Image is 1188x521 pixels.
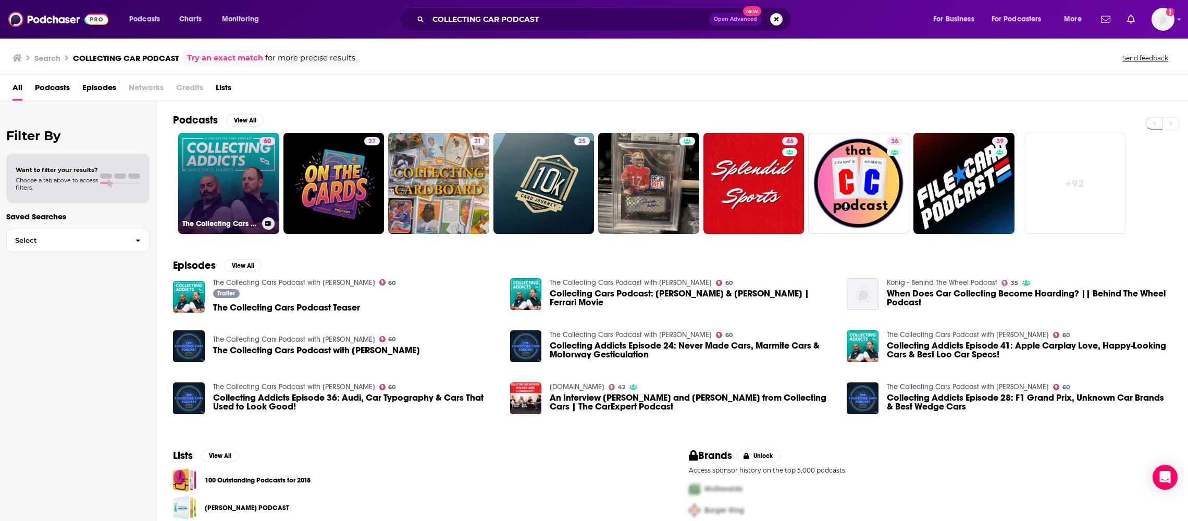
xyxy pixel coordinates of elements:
span: 60 [1062,385,1070,390]
span: Collecting Addicts Episode 41: Apple Carplay Love, Happy-Looking Cars & Best Loo Car Specs! [887,341,1171,359]
span: New [743,6,762,16]
span: Credits [176,79,203,101]
h3: The Collecting Cars Podcast with [PERSON_NAME] [182,219,258,228]
p: Saved Searches [6,212,150,221]
span: 60 [388,385,395,390]
span: 42 [618,385,625,390]
img: An Interview Chris Harris and Edward Lovett from Collecting Cars | The CarExpert Podcast [510,382,542,414]
h2: Lists [173,449,193,462]
span: Select [7,237,127,244]
span: Want to filter your results? [16,166,98,173]
img: Collecting Cars Podcast: Chris Harris & Marino Franchitti | Ferrari Movie [510,278,542,310]
span: 36 [891,137,898,147]
a: The Collecting Cars Podcast with Chris Harris [887,330,1049,339]
a: CARL PICKLEBALL PODCAST [173,496,196,519]
a: 36 [887,137,902,145]
a: The Collecting Cars Podcast with Chris Harris [213,346,420,355]
button: open menu [1057,11,1095,28]
span: Open Advanced [714,17,757,22]
a: Collecting Addicts Episode 28: F1 Grand Prix, Unknown Car Brands & Best Wedge Cars [887,393,1171,411]
a: Charts [172,11,208,28]
a: The Collecting Cars Podcast with Chris Harris [213,278,375,287]
a: Konig - Behind The Wheel Podcast [887,278,997,287]
h2: Filter By [6,128,150,143]
span: 100 Outstanding Podcasts for 2018 [173,468,196,492]
a: 60 [716,332,733,338]
a: Podchaser - Follow, Share and Rate Podcasts [8,9,108,29]
a: Collecting Cars Podcast: Chris Harris & Marino Franchitti | Ferrari Movie [550,289,834,307]
a: Collecting Addicts Episode 41: Apple Carplay Love, Happy-Looking Cars & Best Loo Car Specs! [847,330,878,362]
a: 60 [379,336,396,342]
h3: COLLECTING CAR PODCAST [73,53,179,63]
a: Lists [216,79,231,101]
svg: Add a profile image [1166,8,1174,16]
a: 39 [992,137,1008,145]
a: Collecting Addicts Episode 28: F1 Grand Prix, Unknown Car Brands & Best Wedge Cars [847,382,878,414]
span: 60 [264,137,271,147]
a: The Collecting Cars Podcast with Chris Harris [213,382,375,391]
img: Collecting Addicts Episode 36: Audi, Car Typography & Cars That Used to Look Good! [173,382,205,414]
a: Podcasts [35,79,70,101]
span: 60 [388,281,395,286]
button: Open AdvancedNew [709,13,762,26]
a: Collecting Addicts Episode 24: Never Made Cars, Marmite Cars & Motorway Gesticulation [550,341,834,359]
h3: Search [34,53,60,63]
a: The Collecting Cars Podcast with Chris Harris [213,335,375,344]
a: 35 [1001,280,1018,286]
a: 39 [913,133,1014,234]
a: 60 [1053,384,1070,390]
span: Choose a tab above to access filters. [16,177,98,191]
span: 60 [725,333,733,338]
span: 25 [578,137,586,147]
a: 60 [1053,332,1070,338]
span: for more precise results [265,52,355,64]
img: Collecting Addicts Episode 24: Never Made Cars, Marmite Cars & Motorway Gesticulation [510,330,542,362]
a: Show notifications dropdown [1123,10,1139,28]
a: The Collecting Cars Podcast with Chris Harris [887,382,1049,391]
div: Open Intercom Messenger [1153,465,1178,490]
a: 60 [379,384,396,390]
a: The Collecting Cars Podcast Teaser [213,303,360,312]
span: More [1064,12,1082,27]
a: 60The Collecting Cars Podcast with [PERSON_NAME] [178,133,279,234]
a: 60 [259,137,275,145]
img: First Pro Logo [685,478,704,500]
span: 27 [368,137,376,147]
button: View All [224,259,262,272]
span: For Business [933,12,974,27]
span: 39 [996,137,1004,147]
a: An Interview Chris Harris and Edward Lovett from Collecting Cars | The CarExpert Podcast [550,393,834,411]
span: Burger King [704,506,744,515]
a: Episodes [82,79,116,101]
a: PodcastsView All [173,114,264,127]
button: Select [6,229,150,252]
h2: Podcasts [173,114,218,127]
a: When Does Car Collecting Become Hoarding? || Behind The Wheel Podcast [887,289,1171,307]
img: The Collecting Cars Podcast with Chris Harris [173,330,205,362]
a: Show notifications dropdown [1097,10,1115,28]
a: The Collecting Cars Podcast with Chris Harris [550,330,712,339]
a: 60 [379,279,396,286]
img: The Collecting Cars Podcast Teaser [173,281,205,313]
a: Collecting Addicts Episode 36: Audi, Car Typography & Cars That Used to Look Good! [213,393,498,411]
a: ListsView All [173,449,239,462]
a: EpisodesView All [173,259,262,272]
button: Unlock [736,450,781,462]
a: 60 [716,280,733,286]
span: All [13,79,22,101]
a: 42 [609,384,625,390]
a: 27 [283,133,385,234]
a: When Does Car Collecting Become Hoarding? || Behind The Wheel Podcast [847,278,878,310]
a: 100 Outstanding Podcasts for 2018 [205,475,311,486]
span: For Podcasters [992,12,1042,27]
input: Search podcasts, credits, & more... [428,11,709,28]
